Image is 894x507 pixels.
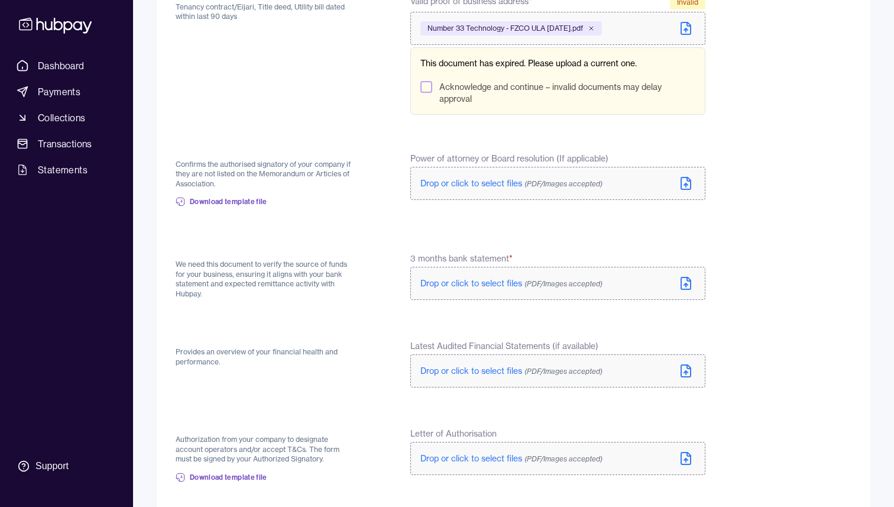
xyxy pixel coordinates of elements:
span: (PDF/Images accepted) [524,367,603,376]
span: Drop or click to select files [420,178,603,189]
a: Payments [12,81,121,102]
span: (PDF/Images accepted) [524,454,603,463]
a: Download template file [176,189,267,215]
span: Drop or click to select files [420,366,603,376]
span: Number 33 Technology - FZCO ULA [DATE].pdf [427,24,583,33]
p: Confirms the authorised signatory of your company if they are not listed on the Memorandum or Art... [176,160,354,189]
p: Provides an overview of your financial health and performance. [176,347,354,367]
a: Collections [12,107,121,128]
p: Tenancy contract/Eijari, Title deed, Utility bill dated within last 90 days [176,2,354,22]
span: Drop or click to select files [420,453,603,464]
a: Transactions [12,133,121,154]
span: Download template file [190,197,267,206]
span: (PDF/Images accepted) [524,179,603,188]
span: Payments [38,85,80,99]
p: This document has expired. Please upload a current one. [420,57,695,69]
span: (PDF/Images accepted) [524,279,603,288]
a: Dashboard [12,55,121,76]
span: Latest Audited Financial Statements (if available) [410,340,598,352]
div: Support [35,460,69,473]
a: Support [12,454,121,479]
a: Statements [12,159,121,180]
span: Statements [38,163,88,177]
span: Drop or click to select files [420,278,603,289]
p: Authorization from your company to designate account operators and/or accept T&Cs. The form must ... [176,435,354,464]
span: Transactions [38,137,92,151]
label: Acknowledge and continue – invalid documents may delay approval [439,81,695,105]
span: Dashboard [38,59,85,73]
p: We need this document to verify the source of funds for your business, ensuring it aligns with yo... [176,260,354,299]
span: 3 months bank statement [410,253,513,264]
span: Power of attorney or Board resolution (If applicable) [410,153,608,164]
span: Collections [38,111,85,125]
a: Download template file [176,464,267,490]
span: Download template file [190,473,267,482]
span: Letter of Authorisation [410,428,497,440]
